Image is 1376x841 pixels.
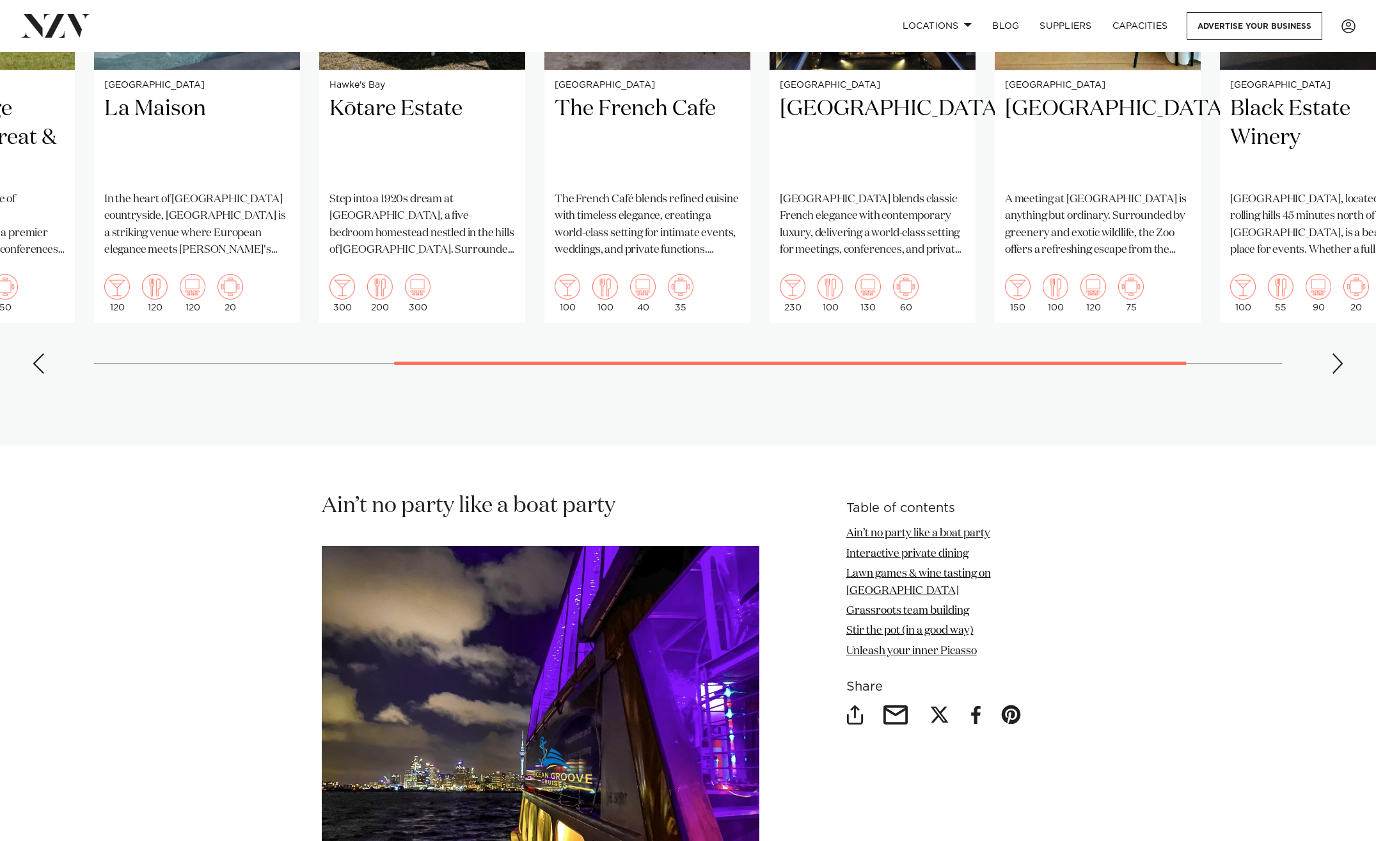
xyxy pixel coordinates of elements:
img: meeting.png [893,274,919,300]
img: meeting.png [217,274,243,300]
img: cocktail.png [780,274,805,300]
img: meeting.png [1118,274,1144,300]
img: dining.png [142,274,168,300]
img: meeting.png [668,274,693,300]
div: 120 [142,274,168,312]
img: theatre.png [405,274,431,300]
a: Locations [892,12,982,40]
img: theatre.png [1306,274,1331,300]
h2: La Maison [104,95,290,181]
img: theatre.png [1080,274,1106,300]
img: dining.png [367,274,393,300]
a: Capacities [1102,12,1178,40]
div: 100 [592,274,618,312]
p: A meeting at [GEOGRAPHIC_DATA] is anything but ordinary. Surrounded by greenery and exotic wildli... [1005,191,1190,259]
div: 120 [104,274,130,312]
h2: Kōtare Estate [329,95,515,181]
small: [GEOGRAPHIC_DATA] [104,81,290,90]
div: 200 [367,274,393,312]
div: 300 [405,274,431,312]
div: 40 [630,274,656,312]
a: SUPPLIERS [1029,12,1102,40]
h6: Share [846,680,1055,694]
small: [GEOGRAPHIC_DATA] [1005,81,1190,90]
img: dining.png [1268,274,1293,300]
img: cocktail.png [1005,274,1031,300]
h2: [GEOGRAPHIC_DATA] [780,95,965,181]
img: cocktail.png [104,274,130,300]
img: meeting.png [1343,274,1369,300]
img: cocktail.png [555,274,580,300]
div: 60 [893,274,919,312]
div: 90 [1306,274,1331,312]
img: theatre.png [630,274,656,300]
h2: Ain’t no party like a boat party [322,492,759,520]
small: [GEOGRAPHIC_DATA] [555,81,740,90]
a: Unleash your inner Picasso [846,646,977,657]
div: 230 [780,274,805,312]
div: 100 [1043,274,1068,312]
h2: [GEOGRAPHIC_DATA] [1005,95,1190,181]
img: dining.png [818,274,843,300]
a: Ain’t no party like a boat party [846,528,990,539]
div: 20 [217,274,243,312]
div: 100 [555,274,580,312]
img: theatre.png [855,274,881,300]
p: Step into a 1920s dream at [GEOGRAPHIC_DATA], a five-bedroom homestead nestled in the hills of [G... [329,191,515,259]
p: In the heart of [GEOGRAPHIC_DATA] countryside, [GEOGRAPHIC_DATA] is a striking venue where Europe... [104,191,290,259]
div: 55 [1268,274,1293,312]
a: Grassroots team building [846,605,969,616]
a: Advertise your business [1187,12,1322,40]
div: 75 [1118,274,1144,312]
div: 100 [1230,274,1256,312]
h6: Table of contents [846,502,1055,515]
div: 100 [818,274,843,312]
img: dining.png [1043,274,1068,300]
p: The French Café blends refined cuisine with timeless elegance, creating a world-class setting for... [555,191,740,259]
div: 130 [855,274,881,312]
a: Interactive private dining [846,549,969,559]
h2: The French Cafe [555,95,740,181]
img: nzv-logo.png [20,14,90,37]
a: Lawn games & wine tasting on [GEOGRAPHIC_DATA] [846,568,991,596]
small: [GEOGRAPHIC_DATA] [780,81,965,90]
small: Hawke's Bay [329,81,515,90]
div: 35 [668,274,693,312]
div: 20 [1343,274,1369,312]
div: 120 [1080,274,1106,312]
img: theatre.png [180,274,205,300]
div: 120 [180,274,205,312]
img: dining.png [592,274,618,300]
a: BLOG [982,12,1029,40]
img: cocktail.png [1230,274,1256,300]
div: 300 [329,274,355,312]
p: [GEOGRAPHIC_DATA] blends classic French elegance with contemporary luxury, delivering a world-cla... [780,191,965,259]
img: cocktail.png [329,274,355,300]
div: 150 [1005,274,1031,312]
a: Stir the pot (in a good way) [846,625,974,636]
